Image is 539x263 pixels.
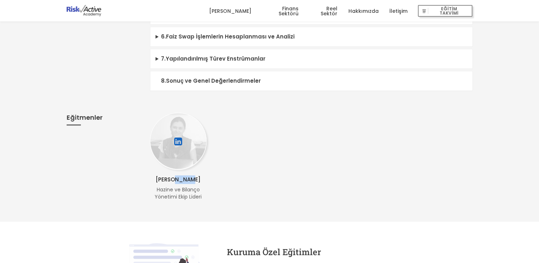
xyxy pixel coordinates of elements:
a: [PERSON_NAME] [209,0,251,22]
p: [PERSON_NAME] [150,175,207,184]
a: Hakkımızda [348,0,378,22]
h3: Eğitmenler [67,113,139,125]
span: Hazine ve Bilanço Yönetimi Ekip Lideri [155,186,202,200]
a: EĞİTİM TAKVİMİ [418,0,472,22]
summary: 8.Sonuç ve Genel Değerlendirmeler [150,71,472,91]
button: EĞİTİM TAKVİMİ [418,5,472,17]
h4: Kuruma Özel Eğitimler [227,248,419,256]
a: Reel Sektör [309,0,337,22]
span: EĞİTİM TAKVİMİ [428,6,470,16]
summary: 7.Yapılandırılmış Türev Enstrümanlar [150,49,472,69]
a: İletişim [389,0,407,22]
a: Finans Sektörü [262,0,299,22]
img: logo-dark.png [67,5,102,16]
summary: 6.Faiz Swap İşlemlerin Hesaplanması ve Analizi [150,27,472,47]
